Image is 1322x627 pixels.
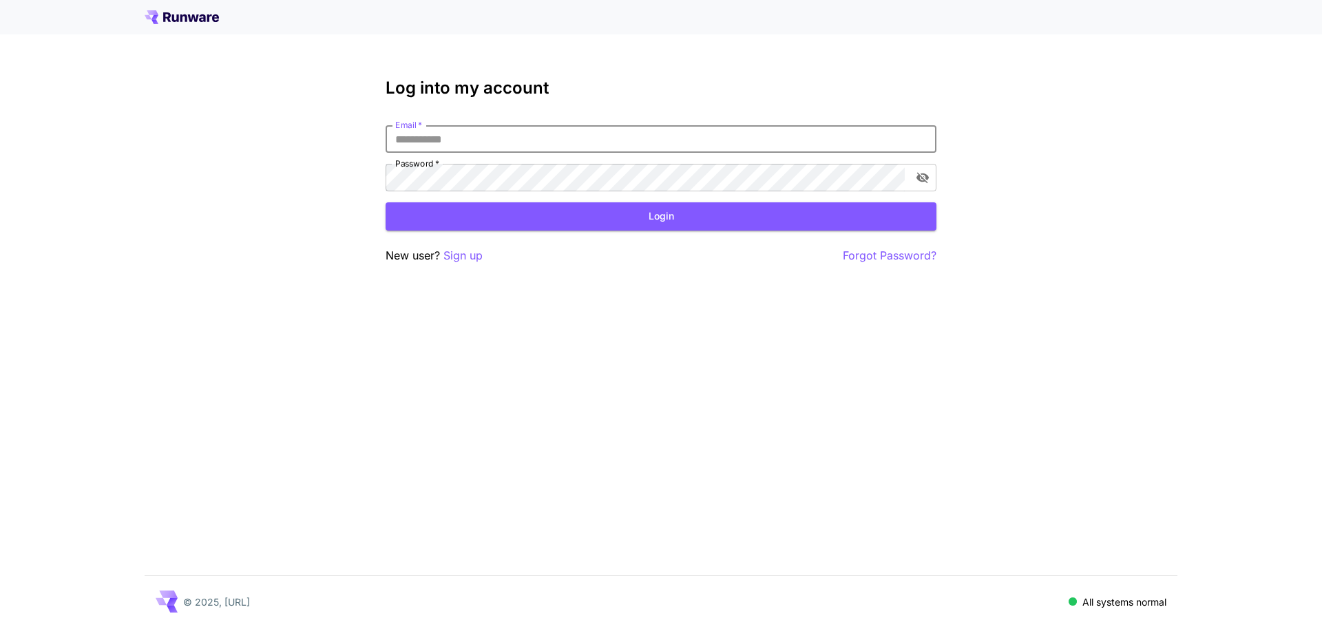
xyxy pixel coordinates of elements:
button: toggle password visibility [910,165,935,190]
p: New user? [386,247,483,264]
h3: Log into my account [386,78,936,98]
label: Email [395,119,422,131]
button: Login [386,202,936,231]
label: Password [395,158,439,169]
button: Forgot Password? [843,247,936,264]
p: © 2025, [URL] [183,595,250,609]
p: All systems normal [1082,595,1166,609]
button: Sign up [443,247,483,264]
